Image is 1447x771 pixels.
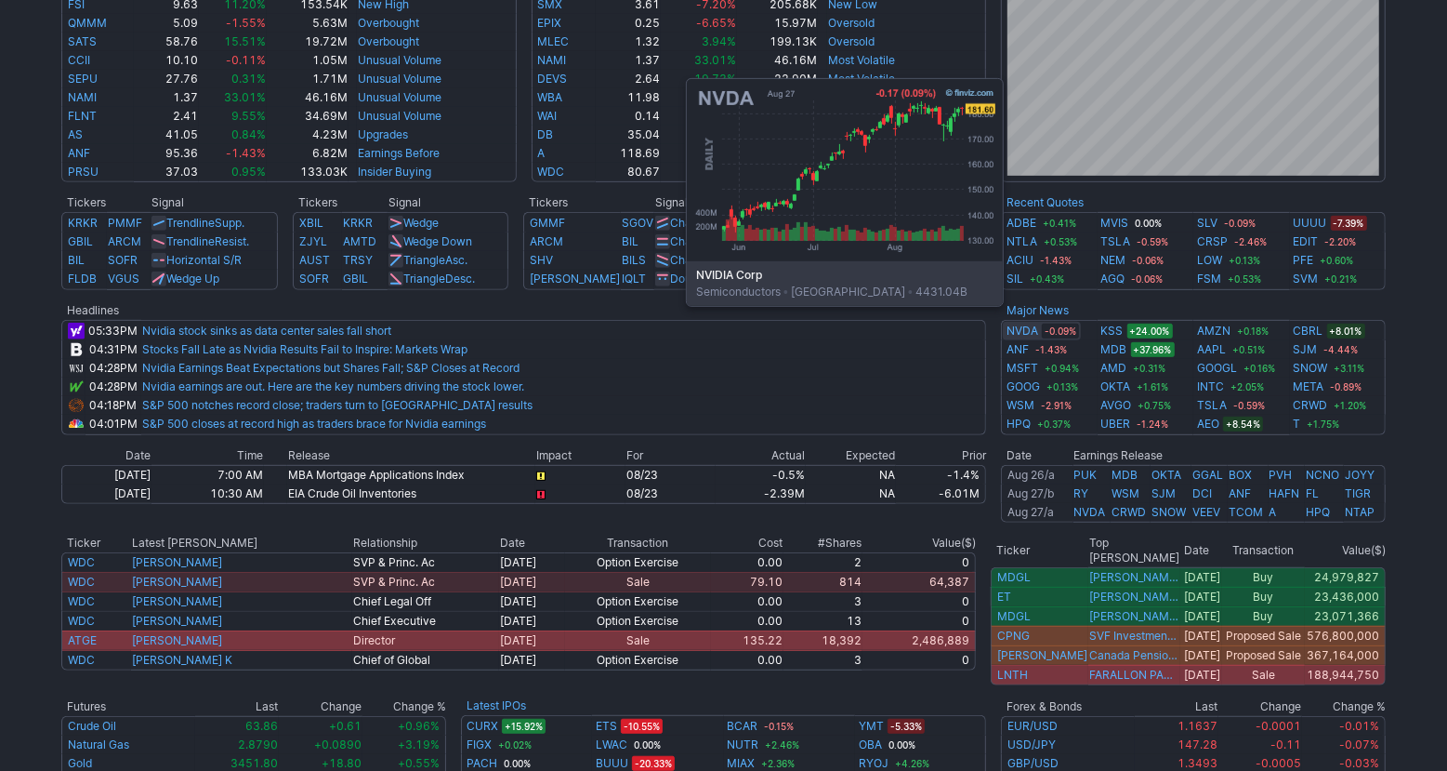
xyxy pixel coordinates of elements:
a: SHV [530,253,553,267]
a: GGAL [1192,468,1223,482]
a: Overbought [358,16,419,30]
span: -0.09% [1221,216,1258,231]
td: 04:01PM [86,415,141,435]
a: ET [997,590,1011,604]
a: Most Volatile [828,72,895,86]
a: ADBE [1006,214,1036,233]
a: GMMF [530,216,565,230]
a: [PERSON_NAME] [530,272,620,286]
a: VGUS [108,272,139,286]
a: GOOGL [1197,359,1237,378]
a: HPQ [1306,505,1330,519]
span: +37.96% [1131,342,1175,357]
td: 0.14 [596,107,661,126]
a: Wedge Down [403,234,472,248]
td: 35.04 [596,126,661,144]
span: +0.31% [1131,361,1169,376]
a: UBER [1101,415,1131,433]
a: FL [1306,486,1319,500]
span: -0.59% [1135,234,1172,249]
b: Latest IPOs [467,698,526,712]
a: SOFR [108,253,138,267]
a: Unusual Volume [358,90,441,104]
span: +8.01% [1327,324,1365,339]
td: 19.72M [267,33,348,51]
a: AMD [1101,359,1127,378]
a: EUR/USD [1007,719,1058,733]
a: IQLT [622,272,646,286]
th: Signal [151,193,278,212]
span: -1.55% [226,16,266,30]
a: YMT [859,717,884,736]
a: ATGE [68,633,97,647]
a: PFE [1294,251,1314,270]
td: 04:28PM [86,378,141,396]
a: SOFR [299,272,329,286]
span: +0.13% [1044,379,1081,394]
a: TSLA [1197,396,1227,415]
a: A [1269,505,1277,519]
td: 6.82M [267,144,348,163]
span: +0.21% [1322,272,1361,286]
a: KRKR [68,216,98,230]
span: +0.53% [1041,234,1080,249]
span: Desc. [445,272,475,286]
a: NAMI [68,90,97,104]
a: INTC [1197,378,1224,396]
a: AGQ [1101,270,1125,288]
div: Semiconductors [GEOGRAPHIC_DATA] 4431.04B [687,261,1003,306]
a: KSS [1101,322,1124,340]
a: PVH [1269,468,1293,482]
a: SATS [68,34,97,48]
span: -0.59% [1230,398,1268,413]
span: -0.06% [1129,272,1166,286]
a: [PERSON_NAME] [132,575,222,589]
a: MDB [1101,340,1127,359]
a: Channel [670,234,714,248]
a: [PERSON_NAME] [997,648,1087,662]
a: CRWD [1112,505,1146,519]
td: 133.03K [267,163,348,182]
a: LOW [1197,251,1222,270]
a: ETS [596,717,617,736]
a: WDC [68,575,95,589]
td: 58.76 [134,33,199,51]
td: 2.64 [596,70,661,88]
td: 95.36 [134,144,199,163]
a: DCI [1192,486,1212,500]
span: +0.43% [1027,272,1067,286]
a: Horizontal S/R [166,253,242,267]
th: Tickers [61,193,151,212]
span: -0.06% [1130,253,1167,268]
a: WDC [68,555,95,569]
td: 0.25 [596,14,661,33]
a: HPQ [1006,415,1031,433]
td: 04:31PM [86,340,141,359]
b: Recent Quotes [1006,195,1084,209]
td: 1.37 [596,51,661,70]
span: -0.09% [1042,324,1079,339]
a: NCNO [1306,468,1339,482]
a: [PERSON_NAME] [132,594,222,608]
a: [PERSON_NAME] K [132,653,232,667]
td: 5.63M [267,14,348,33]
a: PMMF [108,216,142,230]
a: SNOW [1294,359,1328,378]
a: TIGR [1345,486,1371,500]
a: CCII [68,53,90,67]
a: JOYY [1345,468,1375,482]
a: MLEC [538,34,570,48]
span: +24.00% [1127,324,1173,339]
a: [PERSON_NAME] BROS. ADVISORS LP [1089,570,1179,585]
a: WSM [1112,486,1139,500]
a: Oversold [828,34,875,48]
a: SLV [1197,214,1217,233]
a: BILS [622,253,646,267]
a: UUUU [1294,214,1327,233]
a: TrendlineSupp. [166,216,244,230]
span: 0.84% [231,127,266,141]
a: SJM [1294,340,1318,359]
th: Headlines [61,301,86,320]
span: +0.75% [1136,398,1175,413]
span: 0.00% [1133,216,1165,231]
